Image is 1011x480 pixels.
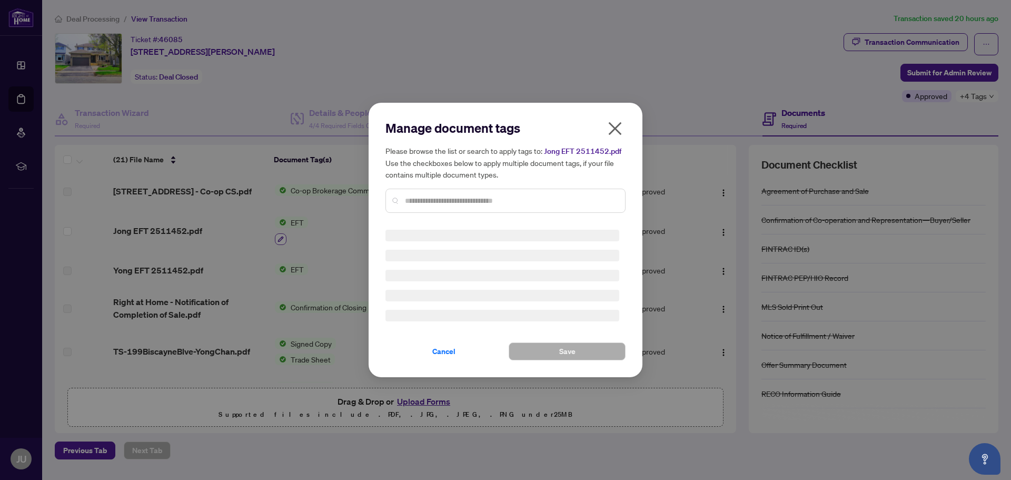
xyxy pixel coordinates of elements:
[509,342,626,360] button: Save
[544,146,621,156] span: Jong EFT 2511452.pdf
[969,443,1000,475] button: Open asap
[607,120,623,137] span: close
[385,342,502,360] button: Cancel
[385,120,626,136] h2: Manage document tags
[432,343,455,360] span: Cancel
[385,145,626,180] h5: Please browse the list or search to apply tags to: Use the checkboxes below to apply multiple doc...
